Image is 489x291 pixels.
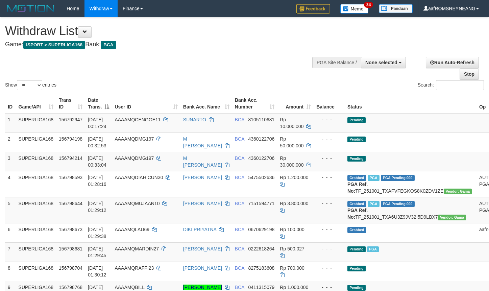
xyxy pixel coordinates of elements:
[347,156,366,162] span: Pending
[88,246,106,258] span: [DATE] 01:29:45
[235,246,244,251] span: BCA
[368,201,380,207] span: Marked by aafnonsreyleab
[460,68,479,80] a: Stop
[312,57,361,68] div: PGA Site Balance /
[16,94,56,113] th: Game/API: activate to sort column ascending
[248,265,274,271] span: Copy 8275183608 to clipboard
[316,174,342,181] div: - - -
[347,117,366,123] span: Pending
[316,136,342,142] div: - - -
[16,242,56,262] td: SUPERLIGA168
[436,80,484,90] input: Search:
[59,227,82,232] span: 156798673
[88,227,106,239] span: [DATE] 01:29:38
[183,285,222,290] a: [PERSON_NAME]
[59,285,82,290] span: 156798768
[248,175,274,180] span: Copy 5475502636 to clipboard
[115,265,154,271] span: AAAAMQRAFFI23
[5,41,319,48] h4: Game: Bank:
[115,246,159,251] span: AAAAMQMARDIN27
[248,227,274,232] span: Copy 0670629198 to clipboard
[316,265,342,271] div: - - -
[59,201,82,206] span: 156798644
[16,197,56,223] td: SUPERLIGA168
[5,24,319,38] h1: Withdraw List
[88,175,106,187] span: [DATE] 01:28:16
[381,201,415,207] span: PGA Pending
[183,246,222,251] a: [PERSON_NAME]
[235,201,244,206] span: BCA
[280,285,308,290] span: Rp 1.000.000
[296,4,330,14] img: Feedback.jpg
[347,266,366,271] span: Pending
[5,94,16,113] th: ID
[235,227,244,232] span: BCA
[367,246,379,252] span: Marked by aafnonsreyleab
[280,246,304,251] span: Rp 500.027
[347,285,366,291] span: Pending
[16,132,56,152] td: SUPERLIGA168
[59,246,82,251] span: 156798681
[59,136,82,142] span: 156794198
[280,227,304,232] span: Rp 100.000
[5,80,56,90] label: Show entries
[16,113,56,133] td: SUPERLIGA168
[235,175,244,180] span: BCA
[5,152,16,171] td: 3
[347,246,366,252] span: Pending
[379,4,413,13] img: panduan.png
[340,4,369,14] img: Button%20Memo.svg
[115,201,160,206] span: AAAAMQMUJAAN10
[101,41,116,49] span: BCA
[85,94,112,113] th: Date Trans.: activate to sort column descending
[183,201,222,206] a: [PERSON_NAME]
[280,175,308,180] span: Rp 1.200.000
[115,155,154,161] span: AAAAMQDMG197
[5,223,16,242] td: 6
[115,136,154,142] span: AAAAMQDMG197
[365,60,397,65] span: None selected
[16,171,56,197] td: SUPERLIGA168
[5,171,16,197] td: 4
[16,152,56,171] td: SUPERLIGA168
[280,201,308,206] span: Rp 3.800.000
[183,117,206,122] a: SUNARTO
[5,132,16,152] td: 2
[248,246,274,251] span: Copy 0222618264 to clipboard
[316,200,342,207] div: - - -
[235,117,244,122] span: BCA
[183,175,222,180] a: [PERSON_NAME]
[347,181,368,194] b: PGA Ref. No:
[115,175,163,180] span: AAAAMQDIAHICUN30
[280,136,303,148] span: Rp 50.000.000
[88,155,106,168] span: [DATE] 00:33:04
[183,155,222,168] a: M [PERSON_NAME]
[426,57,479,68] a: Run Auto-Refresh
[112,94,180,113] th: User ID: activate to sort column ascending
[88,117,106,129] span: [DATE] 00:17:24
[17,80,42,90] select: Showentries
[5,113,16,133] td: 1
[183,265,222,271] a: [PERSON_NAME]
[248,155,274,161] span: Copy 4360122706 to clipboard
[5,242,16,262] td: 7
[235,155,244,161] span: BCA
[235,285,244,290] span: BCA
[347,227,366,233] span: Grabbed
[180,94,232,113] th: Bank Acc. Name: activate to sort column ascending
[16,262,56,281] td: SUPERLIGA168
[316,284,342,291] div: - - -
[88,265,106,277] span: [DATE] 01:30:12
[183,227,216,232] a: DIKI PRIYATNA
[59,265,82,271] span: 156798704
[59,155,82,161] span: 156794214
[183,136,222,148] a: M [PERSON_NAME]
[235,136,244,142] span: BCA
[5,262,16,281] td: 8
[23,41,85,49] span: ISPORT > SUPERLIGA168
[5,197,16,223] td: 5
[59,175,82,180] span: 156798593
[235,265,244,271] span: BCA
[16,223,56,242] td: SUPERLIGA168
[316,155,342,162] div: - - -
